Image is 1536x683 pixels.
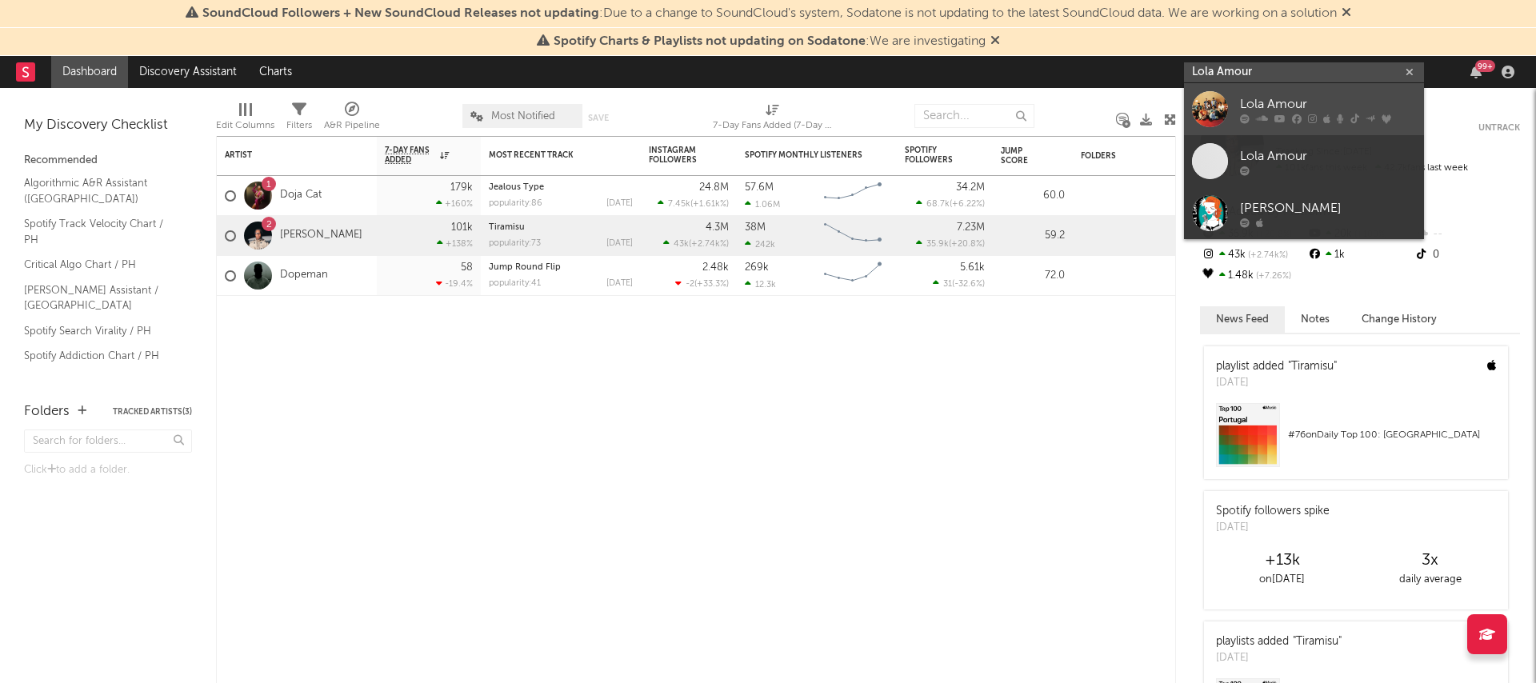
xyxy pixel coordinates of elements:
[1470,66,1482,78] button: 99+
[1356,551,1504,570] div: 3 x
[745,182,774,193] div: 57.6M
[24,322,176,340] a: Spotify Search Virality / PH
[1288,361,1337,372] a: "Tiramisu"
[286,96,312,142] div: Filters
[588,114,609,122] button: Save
[113,408,192,416] button: Tracked Artists(3)
[702,262,729,273] div: 2.48k
[745,199,780,210] div: 1.06M
[674,240,689,249] span: 43k
[24,215,176,248] a: Spotify Track Velocity Chart / PH
[1200,245,1306,266] div: 43k
[817,216,889,256] svg: Chart title
[489,263,633,272] div: Jump Round Flip
[1216,375,1337,391] div: [DATE]
[1200,306,1285,333] button: News Feed
[437,238,473,249] div: +138 %
[951,240,982,249] span: +20.8 %
[489,279,541,288] div: popularity: 41
[324,116,380,135] div: A&R Pipeline
[1216,650,1342,666] div: [DATE]
[1204,403,1508,479] a: #76onDaily Top 100: [GEOGRAPHIC_DATA]
[745,150,865,160] div: Spotify Monthly Listeners
[450,182,473,193] div: 179k
[24,373,176,405] a: TikTok Videos Assistant / [GEOGRAPHIC_DATA]
[216,96,274,142] div: Edit Columns
[1184,135,1424,187] a: Lola Amour
[489,263,561,272] a: Jump Round Flip
[1288,425,1496,445] div: # 76 on Daily Top 100: [GEOGRAPHIC_DATA]
[1246,251,1288,260] span: +2.74k %
[668,200,690,209] span: 7.45k
[1216,520,1330,536] div: [DATE]
[1285,306,1346,333] button: Notes
[202,7,1337,20] span: : Due to a change to SoundCloud's system, Sodatone is not updating to the latest SoundCloud data....
[1216,633,1342,650] div: playlists added
[491,111,555,122] span: Most Notified
[817,256,889,296] svg: Chart title
[51,56,128,88] a: Dashboard
[451,222,473,233] div: 101k
[817,176,889,216] svg: Chart title
[280,189,322,202] a: Doja Cat
[1293,636,1342,647] a: "Tiramisu"
[1346,306,1453,333] button: Change History
[1184,62,1424,82] input: Search for artists
[436,198,473,209] div: +160 %
[1356,570,1504,589] div: daily average
[128,56,248,88] a: Discovery Assistant
[1208,551,1356,570] div: +13k
[745,279,776,290] div: 12.3k
[957,222,985,233] div: 7.23M
[926,240,949,249] span: 35.9k
[24,256,176,274] a: Critical Algo Chart / PH
[324,96,380,142] div: A&R Pipeline
[745,262,769,273] div: 269k
[606,279,633,288] div: [DATE]
[1184,187,1424,239] a: [PERSON_NAME]
[1414,245,1520,266] div: 0
[606,199,633,208] div: [DATE]
[280,269,328,282] a: Dopeman
[699,182,729,193] div: 24.8M
[216,116,274,135] div: Edit Columns
[956,182,985,193] div: 34.2M
[916,198,985,209] div: ( )
[1001,186,1065,206] div: 60.0
[1254,272,1291,281] span: +7.26 %
[1475,60,1495,72] div: 99 +
[954,280,982,289] span: -32.6 %
[1240,198,1416,218] div: [PERSON_NAME]
[663,238,729,249] div: ( )
[1200,266,1306,286] div: 1.48k
[24,429,192,453] input: Search for folders...
[1306,245,1413,266] div: 1k
[554,35,986,48] span: : We are investigating
[933,278,985,289] div: ( )
[914,104,1034,128] input: Search...
[990,35,1000,48] span: Dismiss
[489,199,542,208] div: popularity: 86
[489,183,633,192] div: Jealous Type
[24,151,192,170] div: Recommended
[745,222,766,233] div: 38M
[489,223,633,232] div: Tiramisu
[1184,83,1424,135] a: Lola Amour
[1342,7,1351,20] span: Dismiss
[280,229,362,242] a: [PERSON_NAME]
[1240,146,1416,166] div: Lola Amour
[905,146,961,165] div: Spotify Followers
[1240,94,1416,114] div: Lola Amour
[706,222,729,233] div: 4.3M
[697,280,726,289] span: +33.3 %
[1414,224,1520,245] div: --
[489,223,525,232] a: Tiramisu
[385,146,436,165] span: 7-Day Fans Added
[713,116,833,135] div: 7-Day Fans Added (7-Day Fans Added)
[24,347,176,365] a: Spotify Addiction Chart / PH
[24,282,176,314] a: [PERSON_NAME] Assistant / [GEOGRAPHIC_DATA]
[1216,503,1330,520] div: Spotify followers spike
[24,174,176,207] a: Algorithmic A&R Assistant ([GEOGRAPHIC_DATA])
[1001,226,1065,246] div: 59.2
[248,56,303,88] a: Charts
